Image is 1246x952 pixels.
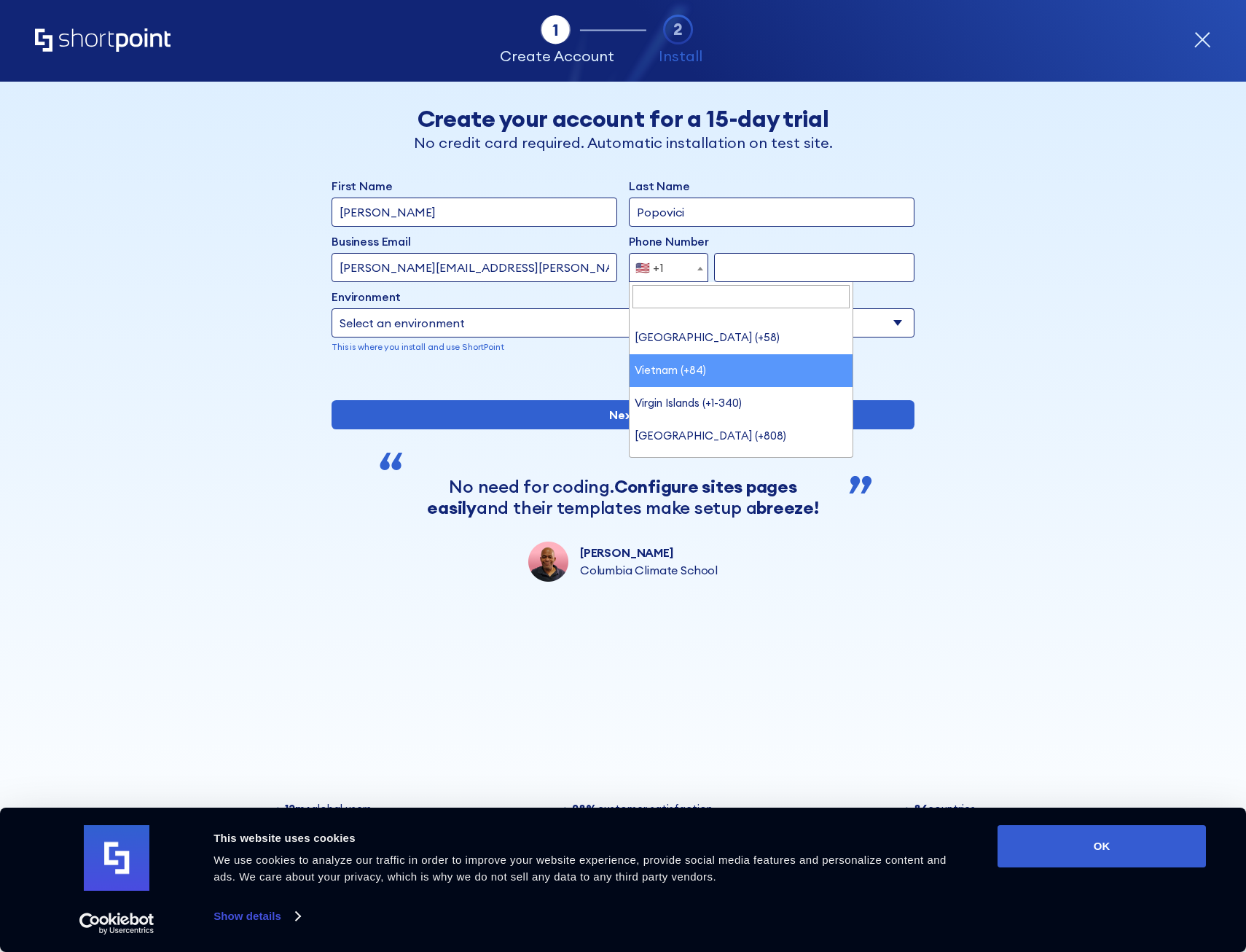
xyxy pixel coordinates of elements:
img: logo [84,825,149,891]
div: This website uses cookies [213,830,965,847]
span: We use cookies to analyze our traffic in order to improve your website experience, provide social... [213,854,947,883]
li: Vietnam (+84) [630,354,853,387]
input: Search [632,285,850,308]
li: [GEOGRAPHIC_DATA] (+967) [630,453,853,485]
li: Virgin Islands (+1-340) [630,387,853,420]
a: Show details [213,905,299,927]
li: [GEOGRAPHIC_DATA] (+58) [630,322,853,355]
button: OK [998,825,1206,867]
a: Usercentrics Cookiebot - opens in a new window [53,913,181,935]
li: [GEOGRAPHIC_DATA] (+808) [630,420,853,453]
